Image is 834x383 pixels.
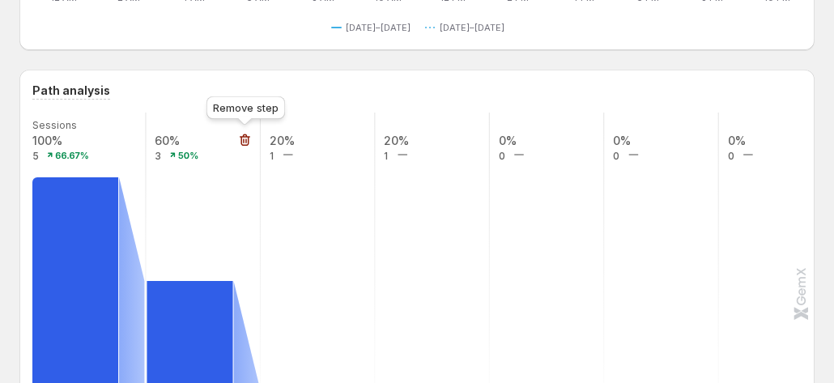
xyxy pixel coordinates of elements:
text: 20% [384,134,409,147]
text: 50% [178,150,198,161]
text: 100% [32,134,62,147]
text: 0% [728,134,746,147]
text: 20% [270,134,295,147]
text: 0% [613,134,631,147]
text: 1 [384,150,388,162]
text: 0 [499,150,505,162]
span: [DATE]–[DATE] [440,21,504,34]
span: [DATE]–[DATE] [346,21,411,34]
text: 0 [613,150,619,162]
text: 66.67% [55,150,89,161]
text: 0 [728,150,734,162]
text: 3 [155,150,161,162]
button: [DATE]–[DATE] [331,18,417,37]
text: 60% [155,134,180,147]
text: 0% [499,134,517,147]
h3: Path analysis [32,83,110,99]
button: [DATE]–[DATE] [425,18,511,37]
text: 5 [32,150,39,162]
text: 1 [270,150,274,162]
text: Sessions [32,119,77,131]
